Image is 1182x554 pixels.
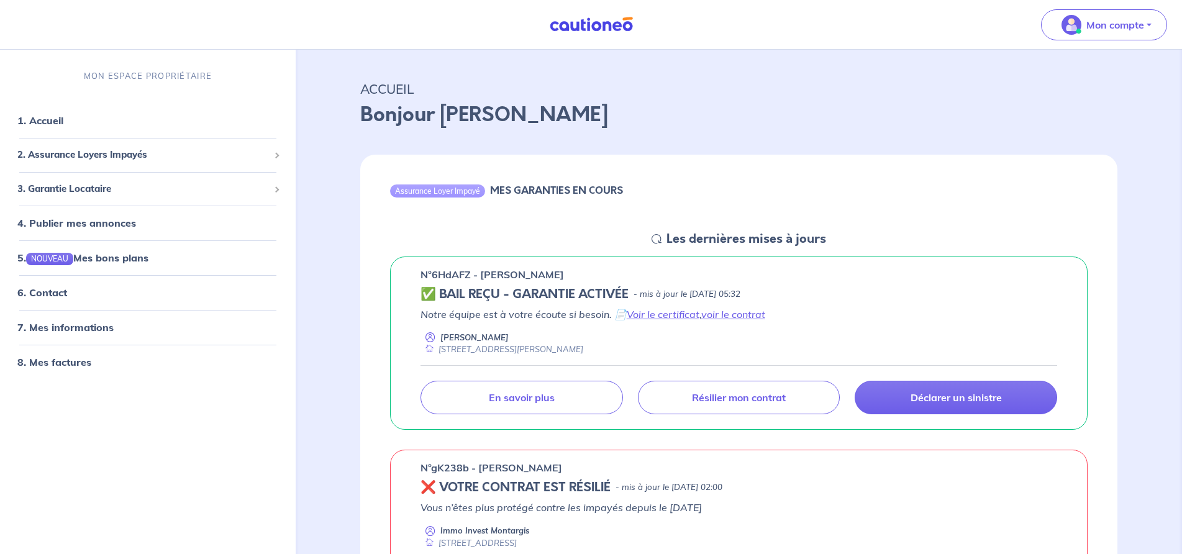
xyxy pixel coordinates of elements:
div: 2. Assurance Loyers Impayés [5,143,291,167]
span: 3. Garantie Locataire [17,182,269,196]
p: Bonjour [PERSON_NAME] [360,100,1117,130]
a: 8. Mes factures [17,356,91,369]
a: 1. Accueil [17,114,63,127]
div: [STREET_ADDRESS] [421,537,517,549]
h6: MES GARANTIES EN COURS [490,184,623,196]
div: 8. Mes factures [5,350,291,375]
a: Résilier mon contrat [638,381,840,414]
span: 2. Assurance Loyers Impayés [17,148,269,162]
p: Déclarer un sinistre [911,391,1002,404]
button: illu_account_valid_menu.svgMon compte [1041,9,1167,40]
a: voir le contrat [701,308,765,320]
p: Vous n’êtes plus protégé contre les impayés depuis le [DATE] [421,500,1057,515]
a: 4. Publier mes annonces [17,217,136,229]
div: 4. Publier mes annonces [5,211,291,235]
div: Assurance Loyer Impayé [390,184,485,197]
a: En savoir plus [421,381,623,414]
a: 6. Contact [17,287,67,299]
img: Cautioneo [545,17,638,32]
p: n°gK238b - [PERSON_NAME] [421,460,562,475]
div: state: REVOKED, Context: NEW,MAYBE-CERTIFICATE,ALONE,LESSOR-DOCUMENTS [421,480,1057,495]
p: Notre équipe est à votre écoute si besoin. 📄 , [421,307,1057,322]
img: illu_account_valid_menu.svg [1062,15,1081,35]
p: Mon compte [1086,17,1144,32]
div: 6. Contact [5,281,291,306]
h5: ✅ BAIL REÇU - GARANTIE ACTIVÉE [421,287,629,302]
a: 7. Mes informations [17,322,114,334]
p: [PERSON_NAME] [440,332,509,343]
p: n°6HdAFZ - [PERSON_NAME] [421,267,564,282]
a: 5.NOUVEAUMes bons plans [17,252,148,264]
p: En savoir plus [489,391,555,404]
a: Déclarer un sinistre [855,381,1057,414]
p: - mis à jour le [DATE] 02:00 [616,481,722,494]
p: Immo Invest Montargis [440,525,529,537]
div: state: CONTRACT-VALIDATED, Context: NEW,MAYBE-CERTIFICATE,ALONE,LESSOR-DOCUMENTS [421,287,1057,302]
p: ACCUEIL [360,78,1117,100]
p: Résilier mon contrat [692,391,786,404]
p: - mis à jour le [DATE] 05:32 [634,288,740,301]
div: 7. Mes informations [5,316,291,340]
div: 1. Accueil [5,108,291,133]
div: [STREET_ADDRESS][PERSON_NAME] [421,343,583,355]
h5: ❌ VOTRE CONTRAT EST RÉSILIÉ [421,480,611,495]
div: 5.NOUVEAUMes bons plans [5,245,291,270]
h5: Les dernières mises à jours [666,232,826,247]
a: Voir le certificat [627,308,699,320]
div: 3. Garantie Locataire [5,177,291,201]
p: MON ESPACE PROPRIÉTAIRE [84,70,212,82]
